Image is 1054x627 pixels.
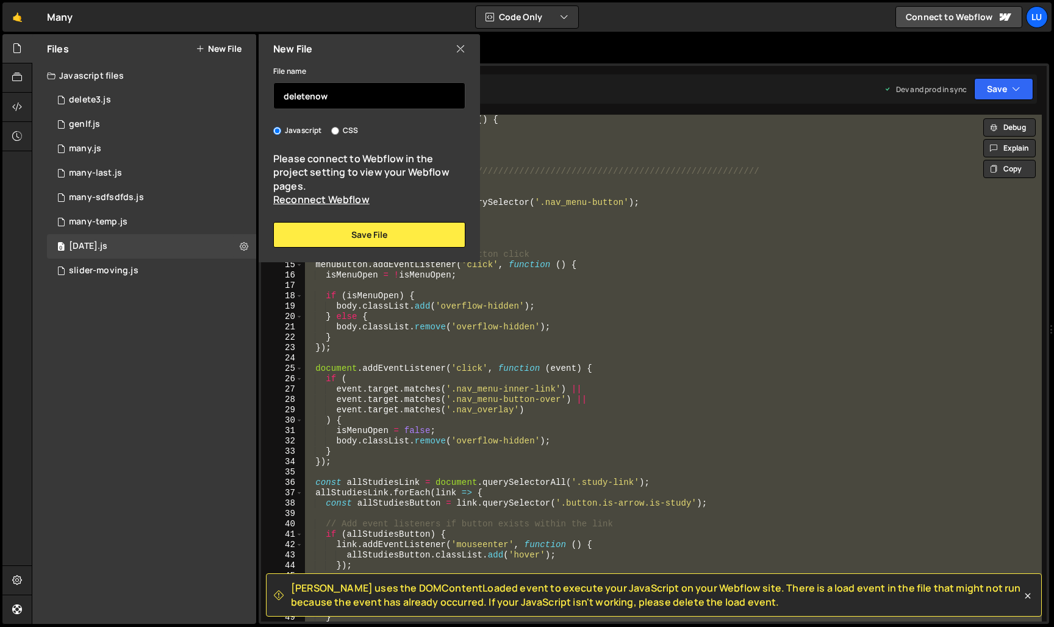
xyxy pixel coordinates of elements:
[261,467,303,478] div: 35
[476,6,578,28] button: Code Only
[261,550,303,561] div: 43
[261,592,303,602] div: 47
[47,161,256,185] div: 844/24059.js
[273,127,281,135] input: Javascript
[261,322,303,332] div: 21
[57,243,65,253] span: 0
[261,446,303,457] div: 33
[273,65,306,77] label: File name
[273,42,312,56] h2: New File
[983,139,1036,157] button: Explain
[47,88,256,112] div: 844/24139.js
[261,405,303,415] div: 29
[261,529,303,540] div: 41
[291,581,1022,609] span: [PERSON_NAME] uses the DOMContentLoaded event to execute your JavaScript on your Webflow site. Th...
[261,384,303,395] div: 27
[261,301,303,312] div: 19
[261,426,303,436] div: 31
[69,217,127,228] div: many-temp.js
[69,119,100,130] div: genlf.js
[47,10,73,24] div: Many
[261,581,303,592] div: 46
[69,241,107,252] div: [DATE].js
[895,6,1022,28] a: Connect to Webflow
[261,561,303,571] div: 44
[261,478,303,488] div: 36
[261,488,303,498] div: 37
[331,124,358,137] label: CSS
[983,160,1036,178] button: Copy
[196,44,242,54] button: New File
[261,509,303,519] div: 39
[261,519,303,529] div: 40
[69,95,111,106] div: delete3.js
[261,270,303,281] div: 16
[261,332,303,343] div: 22
[2,2,32,32] a: 🤙
[261,291,303,301] div: 18
[261,312,303,322] div: 20
[47,234,256,259] div: 844/48394.js
[261,540,303,550] div: 42
[69,265,138,276] div: slider-moving.js
[261,260,303,270] div: 15
[47,185,256,210] div: 844/24201.js
[47,259,256,283] div: 844/24335.js
[32,63,256,88] div: Javascript files
[69,143,101,154] div: many.js
[261,343,303,353] div: 23
[47,210,256,234] div: 844/36684.js
[47,137,256,161] div: 844/36500.js
[983,118,1036,137] button: Debug
[261,364,303,374] div: 25
[261,602,303,612] div: 48
[261,457,303,467] div: 34
[273,124,322,137] label: Javascript
[261,415,303,426] div: 30
[273,152,465,207] div: Please connect to Webflow in the project setting to view your Webflow pages.
[261,498,303,509] div: 38
[261,571,303,581] div: 45
[261,436,303,446] div: 32
[69,168,122,179] div: many-last.js
[884,84,967,95] div: Dev and prod in sync
[974,78,1033,100] button: Save
[273,193,370,206] a: Reconnect Webflow
[273,222,465,248] button: Save File
[261,395,303,405] div: 28
[261,281,303,291] div: 17
[331,127,339,135] input: CSS
[1026,6,1048,28] a: Lu
[273,82,465,109] input: Name
[47,42,69,56] h2: Files
[69,192,144,203] div: many-sdfsdfds.js
[47,112,256,137] div: 844/40523.js
[261,374,303,384] div: 26
[261,353,303,364] div: 24
[261,612,303,623] div: 49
